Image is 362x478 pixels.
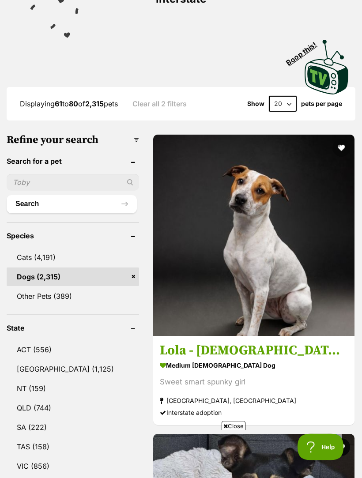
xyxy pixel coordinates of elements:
[160,407,348,419] div: Interstate adoption
[7,380,139,398] a: NT (159)
[160,360,348,373] strong: medium [DEMOGRAPHIC_DATA] Dog
[55,100,62,109] strong: 61
[298,434,344,460] iframe: Help Scout Beacon - Open
[85,100,104,109] strong: 2,315
[247,101,264,108] span: Show
[332,139,350,157] button: favourite
[7,324,139,332] header: State
[7,341,139,359] a: ACT (556)
[222,422,245,430] span: Close
[7,360,139,379] a: [GEOGRAPHIC_DATA] (1,125)
[305,32,349,97] a: Boop this!
[160,343,348,360] h3: Lola - [DEMOGRAPHIC_DATA] Cattle Dog X Staffy
[160,377,348,389] div: Sweet smart spunky girl
[7,134,139,147] h3: Refine your search
[7,399,139,418] a: QLD (744)
[7,174,139,191] input: Toby
[7,268,139,286] a: Dogs (2,315)
[69,100,78,109] strong: 80
[132,100,187,108] a: Clear all 2 filters
[160,395,348,407] strong: [GEOGRAPHIC_DATA], [GEOGRAPHIC_DATA]
[7,248,139,267] a: Cats (4,191)
[20,100,118,109] span: Displaying to of pets
[7,457,139,476] a: VIC (856)
[7,287,139,306] a: Other Pets (389)
[305,40,349,95] img: PetRescue TV logo
[7,418,139,437] a: SA (222)
[20,434,342,474] iframe: Advertisement
[301,101,342,108] label: pets per page
[7,158,139,166] header: Search for a pet
[7,438,139,456] a: TAS (158)
[7,196,137,213] button: Search
[153,135,354,336] img: Lola - 1 Year Old Cattle Dog X Staffy - Australian Cattle Dog
[7,232,139,240] header: Species
[153,336,354,426] a: Lola - [DEMOGRAPHIC_DATA] Cattle Dog X Staffy medium [DEMOGRAPHIC_DATA] Dog Sweet smart spunky gi...
[285,35,325,67] span: Boop this!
